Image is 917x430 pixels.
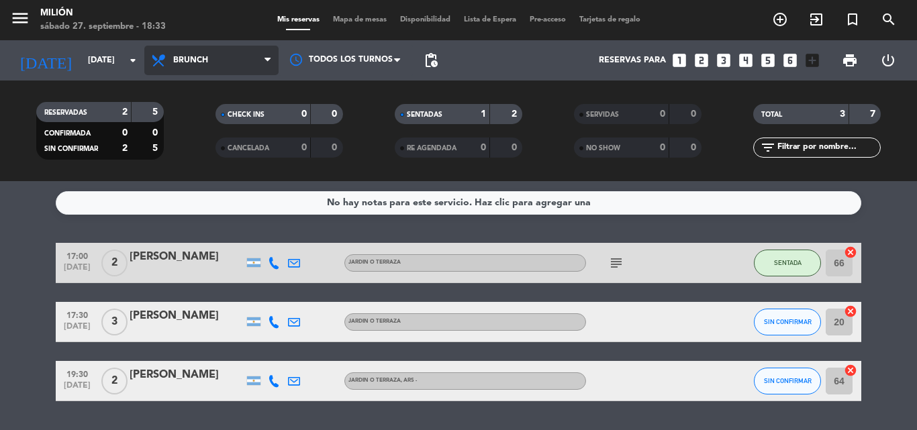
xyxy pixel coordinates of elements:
[60,366,94,381] span: 19:30
[40,7,166,20] div: Milión
[152,107,160,117] strong: 5
[691,143,699,152] strong: 0
[393,16,457,23] span: Disponibilidad
[737,52,755,69] i: looks_4
[152,128,160,138] strong: 0
[101,368,128,394] span: 2
[844,364,857,377] i: cancel
[301,143,307,152] strong: 0
[130,248,244,266] div: [PERSON_NAME]
[869,40,907,80] div: LOG OUT
[881,11,897,28] i: search
[840,109,845,119] strong: 3
[130,307,244,325] div: [PERSON_NAME]
[844,305,857,318] i: cancel
[60,381,94,396] span: [DATE]
[754,309,821,335] button: SIN CONFIRMAR
[40,20,166,34] div: sábado 27. septiembre - 18:33
[774,259,802,266] span: SENTADA
[332,143,340,152] strong: 0
[760,140,776,156] i: filter_list
[781,52,799,69] i: looks_6
[764,377,812,384] span: SIN CONFIRMAR
[173,56,208,65] span: Brunch
[523,16,573,23] span: Pre-acceso
[44,130,91,137] span: CONFIRMADA
[122,128,128,138] strong: 0
[60,322,94,337] span: [DATE]
[423,52,439,68] span: pending_actions
[348,319,401,324] span: JARDIN o TERRAZA
[122,107,128,117] strong: 2
[759,52,777,69] i: looks_5
[44,146,98,152] span: SIN CONFIRMAR
[660,109,665,119] strong: 0
[608,255,624,271] i: subject
[401,378,417,383] span: , ARS -
[586,111,619,118] span: SERVIDAS
[122,144,128,153] strong: 2
[301,109,307,119] strong: 0
[60,307,94,322] span: 17:30
[130,366,244,384] div: [PERSON_NAME]
[573,16,647,23] span: Tarjetas de regalo
[586,145,620,152] span: NO SHOW
[660,143,665,152] strong: 0
[671,52,688,69] i: looks_one
[10,8,30,28] i: menu
[870,109,878,119] strong: 7
[101,309,128,335] span: 3
[842,52,858,68] span: print
[326,16,393,23] span: Mapa de mesas
[271,16,326,23] span: Mis reservas
[844,246,857,259] i: cancel
[808,11,824,28] i: exit_to_app
[844,11,861,28] i: turned_in_not
[512,143,520,152] strong: 0
[481,109,486,119] strong: 1
[691,109,699,119] strong: 0
[348,260,401,265] span: JARDIN o TERRAZA
[512,109,520,119] strong: 2
[481,143,486,152] strong: 0
[10,46,81,75] i: [DATE]
[457,16,523,23] span: Lista de Espera
[693,52,710,69] i: looks_two
[761,111,782,118] span: TOTAL
[599,56,666,65] span: Reservas para
[407,111,442,118] span: SENTADAS
[10,8,30,33] button: menu
[60,248,94,263] span: 17:00
[754,368,821,394] button: SIN CONFIRMAR
[764,318,812,325] span: SIN CONFIRMAR
[715,52,732,69] i: looks_3
[772,11,788,28] i: add_circle_outline
[44,109,87,116] span: RESERVADAS
[754,250,821,276] button: SENTADA
[152,144,160,153] strong: 5
[125,52,141,68] i: arrow_drop_down
[228,145,269,152] span: CANCELADA
[327,195,591,211] div: No hay notas para este servicio. Haz clic para agregar una
[804,52,821,69] i: add_box
[407,145,456,152] span: RE AGENDADA
[60,263,94,278] span: [DATE]
[101,250,128,276] span: 2
[776,140,880,155] input: Filtrar por nombre...
[348,378,417,383] span: JARDIN o TERRAZA
[332,109,340,119] strong: 0
[228,111,264,118] span: CHECK INS
[880,52,896,68] i: power_settings_new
